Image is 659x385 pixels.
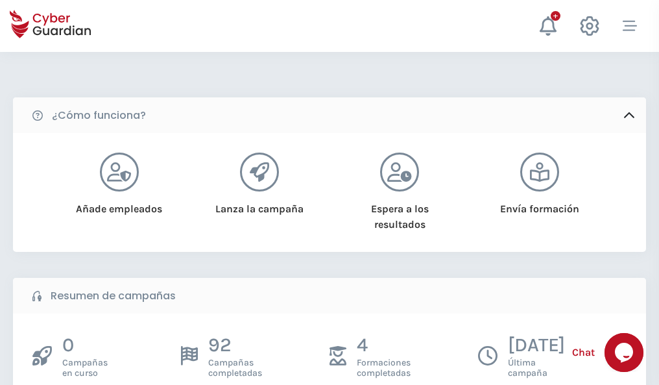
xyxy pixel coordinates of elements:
iframe: chat widget [605,333,646,372]
p: [DATE] [508,333,565,358]
div: Envía formación [486,192,593,217]
span: Campañas completadas [208,358,262,379]
div: Espera a los resultados [346,192,453,232]
div: Añade empleados [66,192,173,217]
p: 0 [62,333,108,358]
b: ¿Cómo funciona? [52,108,146,123]
b: Resumen de campañas [51,288,176,304]
div: Lanza la campaña [206,192,313,217]
span: Chat [572,345,595,360]
span: Campañas en curso [62,358,108,379]
span: Última campaña [508,358,565,379]
p: 4 [357,333,411,358]
p: 92 [208,333,262,358]
div: + [551,11,560,21]
span: Formaciones completadas [357,358,411,379]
